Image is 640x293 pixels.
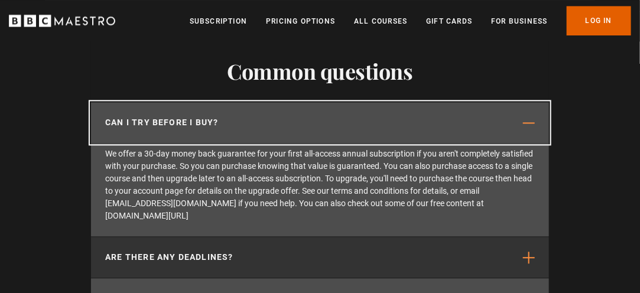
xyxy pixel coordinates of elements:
p: We offer a 30-day money back guarantee for your first all-access annual subscription if you aren'... [91,143,549,236]
button: Can I try before I buy? [91,102,549,143]
p: Can I try before I buy? [105,116,219,129]
h2: Common questions [91,58,549,83]
a: All Courses [354,15,407,27]
svg: BBC Maestro [9,12,115,30]
button: Are there any deadlines? [91,237,549,278]
nav: Primary [190,6,631,35]
a: Log In [567,6,631,35]
a: Pricing Options [266,15,335,27]
a: Gift Cards [426,15,472,27]
a: For business [491,15,547,27]
p: Are there any deadlines? [105,251,233,263]
a: Subscription [190,15,247,27]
